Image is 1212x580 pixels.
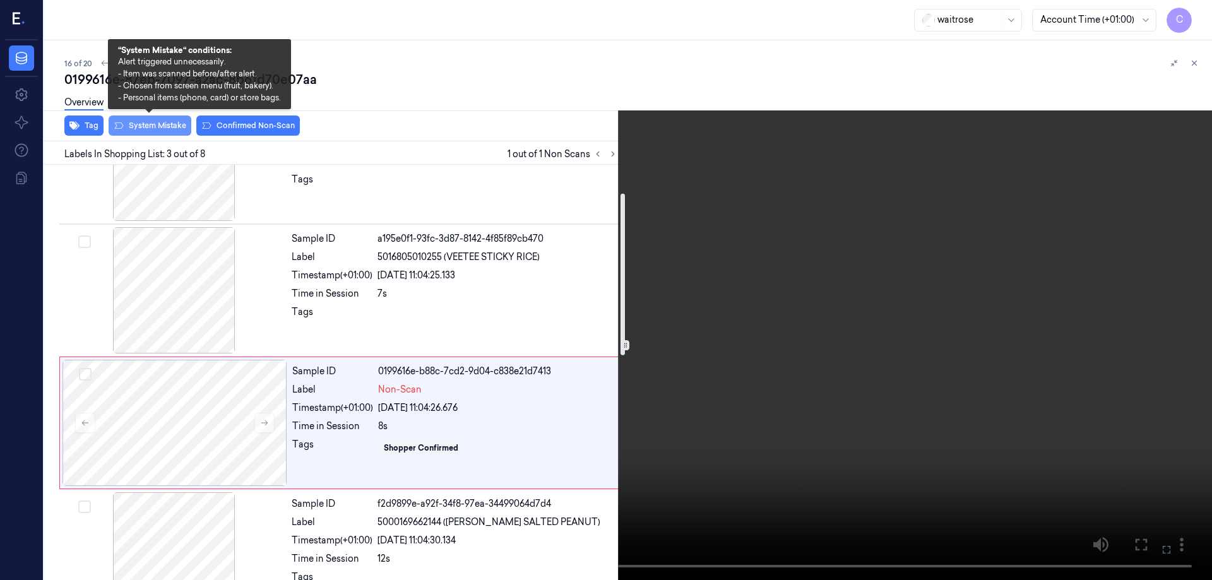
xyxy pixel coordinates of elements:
div: Label [292,383,373,396]
div: Timestamp (+01:00) [292,401,373,415]
span: 16 of 20 [64,58,92,69]
div: Tags [292,173,372,193]
div: Time in Session [292,420,373,433]
button: System Mistake [109,115,191,136]
span: 5000169662144 ([PERSON_NAME] SALTED PEANUT) [377,516,600,529]
div: Label [292,251,372,264]
button: Tag [64,115,104,136]
span: Labels In Shopping List: 3 out of 8 [64,148,205,161]
div: 8s [378,420,617,433]
div: f2d9899e-a92f-34f8-97ea-34499064d7d4 [377,497,618,511]
div: 0199616e-b88c-7cd2-9d04-c838e21d7413 [378,365,617,378]
button: C [1167,8,1192,33]
div: Timestamp (+01:00) [292,269,372,282]
span: 5016805010255 (VEETEE STICKY RICE) [377,251,540,264]
div: Label [292,516,372,529]
button: Confirmed Non-Scan [196,115,300,136]
div: Sample ID [292,497,372,511]
button: Select row [78,500,91,513]
div: [DATE] 11:04:26.676 [378,401,617,415]
div: Shopper Confirmed [384,442,458,454]
div: a195e0f1-93fc-3d87-8142-4f85f89cb470 [377,232,618,246]
button: Select row [78,235,91,248]
span: 1 out of 1 Non Scans [508,146,621,162]
div: Sample ID [292,365,373,378]
a: Overview [64,96,104,110]
div: 0199616e-87eb-7097-a2ac-8b61d70e07aa [64,71,1202,88]
span: Non-Scan [378,383,422,396]
div: Time in Session [292,552,372,565]
div: 7s [377,287,618,300]
div: Tags [292,438,373,458]
div: [DATE] 11:04:25.133 [377,269,618,282]
button: Select row [79,368,92,381]
div: Time in Session [292,287,372,300]
div: [DATE] 11:04:30.134 [377,534,618,547]
div: 12s [377,552,618,565]
div: Sample ID [292,232,372,246]
div: Timestamp (+01:00) [292,534,372,547]
div: Tags [292,305,372,326]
